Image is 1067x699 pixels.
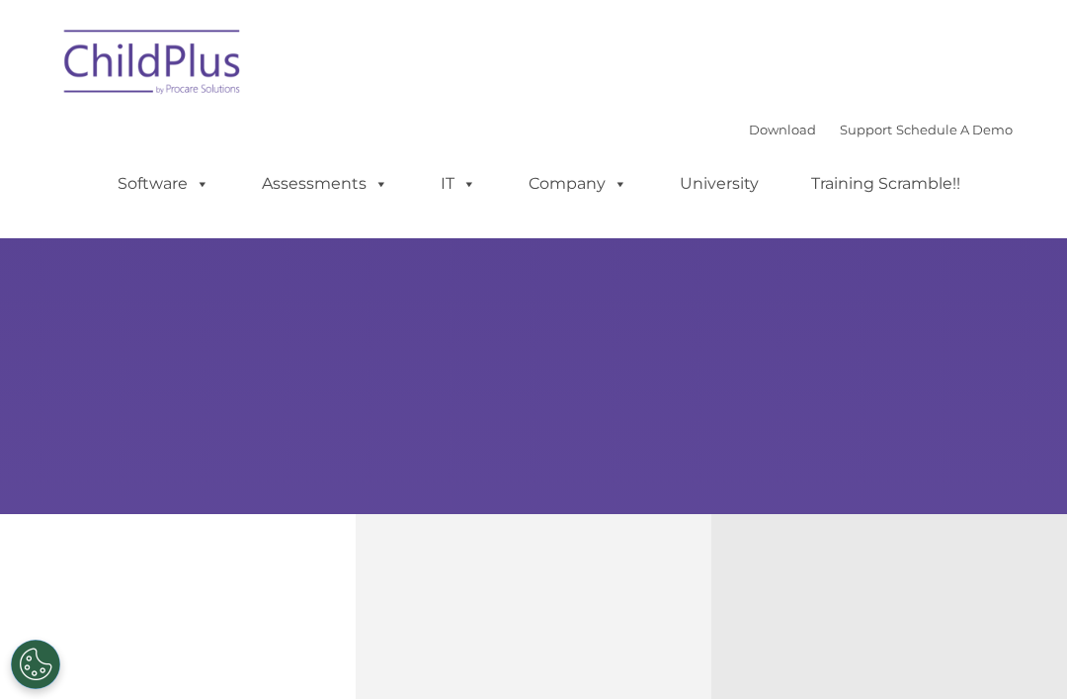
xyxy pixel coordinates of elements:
[791,164,980,204] a: Training Scramble!!
[660,164,779,204] a: University
[749,122,816,137] a: Download
[11,640,60,689] button: Cookies Settings
[840,122,892,137] a: Support
[509,164,647,204] a: Company
[421,164,496,204] a: IT
[98,164,229,204] a: Software
[242,164,408,204] a: Assessments
[896,122,1013,137] a: Schedule A Demo
[54,16,252,115] img: ChildPlus by Procare Solutions
[749,122,1013,137] font: |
